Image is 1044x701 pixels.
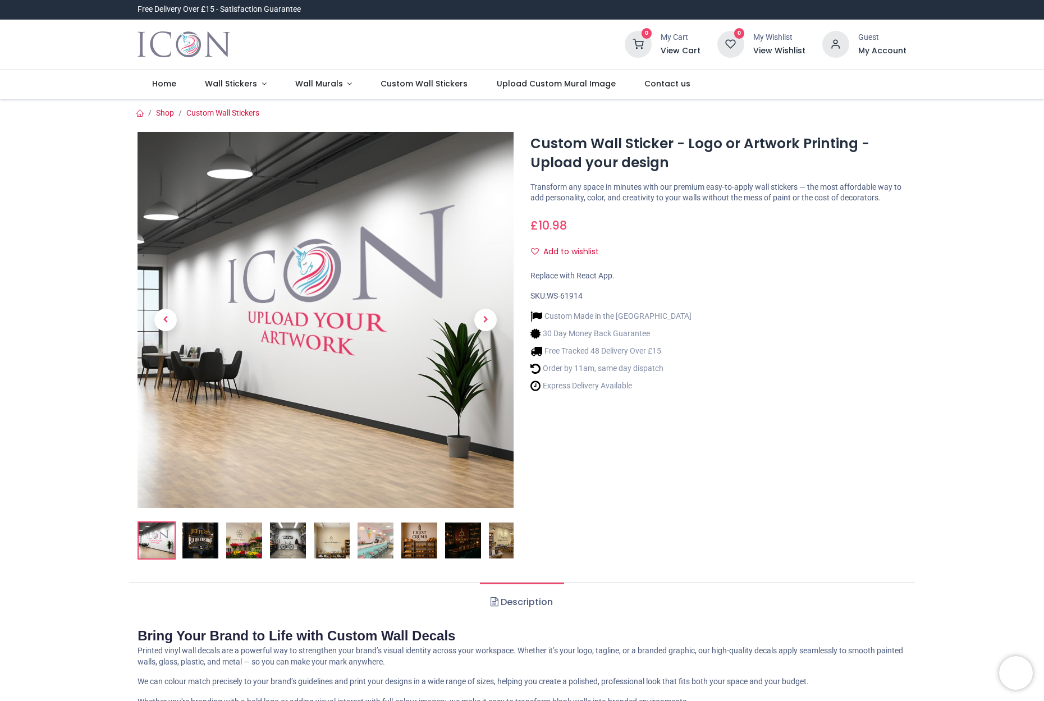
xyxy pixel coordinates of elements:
sup: 0 [734,28,745,39]
a: Wall Stickers [190,70,281,99]
img: Custom Wall Sticker - Logo or Artwork Printing - Upload your design [358,523,393,558]
a: Description [480,583,564,622]
span: Wall Murals [295,78,343,89]
img: Custom Wall Sticker - Logo or Artwork Printing - Upload your design [138,132,514,508]
div: Guest [858,32,906,43]
span: Upload Custom Mural Image [497,78,616,89]
img: Custom Wall Sticker - Logo or Artwork Printing - Upload your design [139,523,175,558]
img: Icon Wall Stickers [138,29,230,60]
a: My Account [858,45,906,57]
img: Custom Wall Sticker - Logo or Artwork Printing - Upload your design [270,523,306,558]
span: Previous [154,309,177,331]
div: Free Delivery Over £15 - Satisfaction Guarantee [138,4,301,15]
span: Next [474,309,497,331]
li: 30 Day Money Back Guarantee [530,328,692,340]
a: Wall Murals [281,70,367,99]
iframe: Customer reviews powered by Trustpilot [671,4,906,15]
div: My Cart [661,32,700,43]
p: Transform any space in minutes with our premium easy-to-apply wall stickers — the most affordable... [530,182,906,204]
span: Custom Wall Stickers [381,78,468,89]
li: Order by 11am, same day dispatch [530,363,692,374]
a: View Wishlist [753,45,805,57]
li: Express Delivery Available [530,380,692,392]
span: WS-61914 [547,291,583,300]
img: Custom Wall Sticker - Logo or Artwork Printing - Upload your design [489,523,525,558]
a: Previous [138,189,194,452]
span: 10.98 [538,217,567,233]
img: Custom Wall Sticker - Logo or Artwork Printing - Upload your design [445,523,481,558]
p: Printed vinyl wall decals are a powerful way to strengthen your brand’s visual identity across yo... [138,645,906,667]
a: Shop [156,108,174,117]
li: Free Tracked 48 Delivery Over £15 [530,345,692,357]
img: Custom Wall Sticker - Logo or Artwork Printing - Upload your design [314,523,350,558]
h1: Custom Wall Sticker - Logo or Artwork Printing - Upload your design [530,134,906,173]
a: 0 [625,39,652,48]
img: Custom Wall Sticker - Logo or Artwork Printing - Upload your design [182,523,218,558]
iframe: Brevo live chat [999,656,1033,690]
span: Wall Stickers [205,78,257,89]
a: 0 [717,39,744,48]
img: Custom Wall Sticker - Logo or Artwork Printing - Upload your design [226,523,262,558]
strong: Bring Your Brand to Life with Custom Wall Decals [138,628,455,643]
a: Next [457,189,514,452]
span: Home [152,78,176,89]
span: Contact us [644,78,690,89]
div: My Wishlist [753,32,805,43]
button: Add to wishlistAdd to wishlist [530,242,608,262]
sup: 0 [642,28,652,39]
span: £ [530,217,567,233]
p: We can colour match precisely to your brand’s guidelines and print your designs in a wide range o... [138,676,906,688]
div: SKU: [530,291,906,302]
a: Custom Wall Stickers [186,108,259,117]
a: View Cart [661,45,700,57]
a: Logo of Icon Wall Stickers [138,29,230,60]
div: Replace with React App. [530,271,906,282]
i: Add to wishlist [531,248,539,255]
li: Custom Made in the [GEOGRAPHIC_DATA] [530,310,692,322]
img: Custom Wall Sticker - Logo or Artwork Printing - Upload your design [401,523,437,558]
